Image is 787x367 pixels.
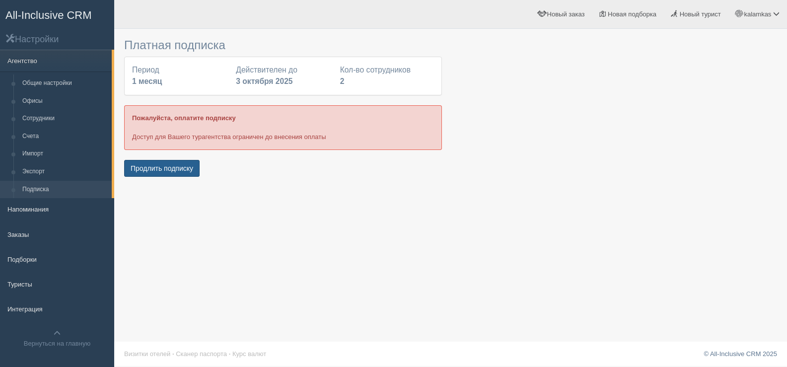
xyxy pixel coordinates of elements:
[127,65,231,87] div: Период
[229,350,231,358] span: ·
[236,77,292,85] b: 3 октября 2025
[176,350,227,358] a: Сканер паспорта
[18,163,112,181] a: Экспорт
[680,10,721,18] span: Новый турист
[232,350,266,358] a: Курс валют
[124,160,200,177] button: Продлить подписку
[744,10,771,18] span: kalamkas
[335,65,439,87] div: Кол-во сотрудников
[18,92,112,110] a: Офисы
[18,128,112,146] a: Счета
[18,74,112,92] a: Общие настройки
[547,10,585,18] span: Новый заказ
[608,10,656,18] span: Новая подборка
[124,350,170,358] a: Визитки отелей
[172,350,174,358] span: ·
[18,110,112,128] a: Сотрудники
[704,350,777,358] a: © All-Inclusive CRM 2025
[18,145,112,163] a: Импорт
[231,65,335,87] div: Действителен до
[340,77,345,85] b: 2
[124,105,442,149] div: Доступ для Вашего турагентства ограничен до внесения оплаты
[18,181,112,199] a: Подписка
[5,9,92,21] span: All-Inclusive CRM
[0,0,114,28] a: All-Inclusive CRM
[132,114,236,122] b: Пожалуйста, оплатите подписку
[124,39,442,52] h3: Платная подписка
[132,77,162,85] b: 1 месяц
